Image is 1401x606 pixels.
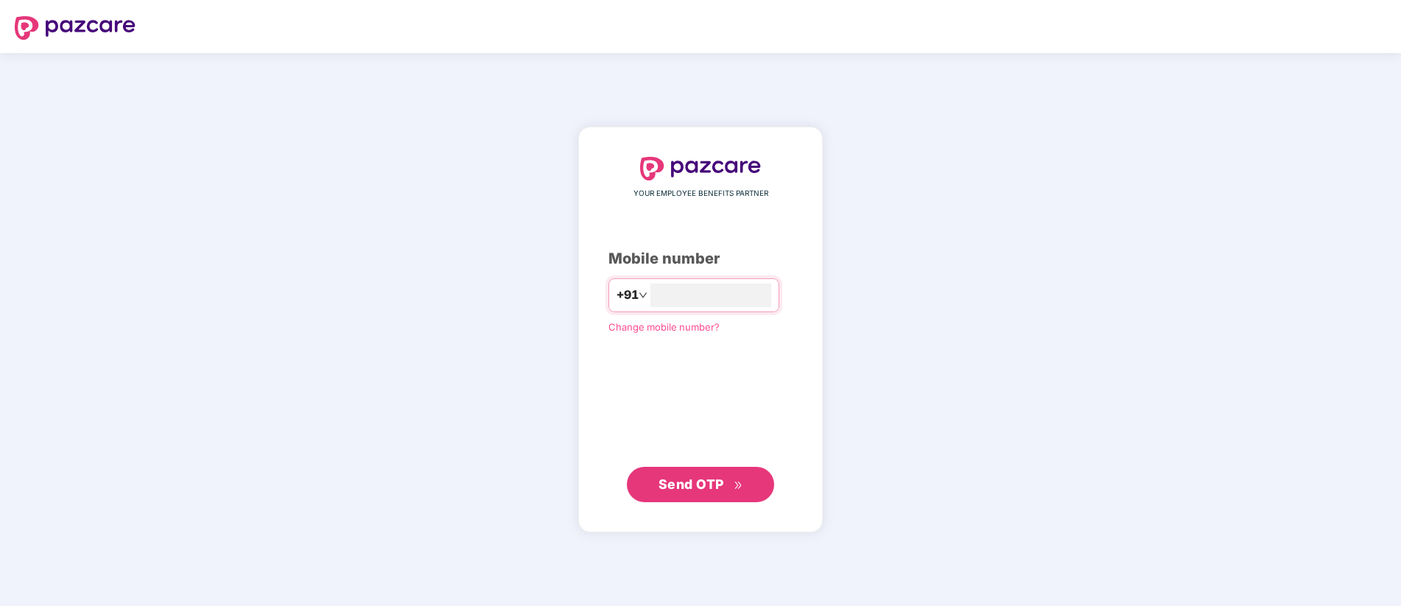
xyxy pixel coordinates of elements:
[640,157,761,180] img: logo
[608,247,793,270] div: Mobile number
[639,291,647,300] span: down
[734,481,743,490] span: double-right
[627,467,774,502] button: Send OTPdouble-right
[15,16,136,40] img: logo
[633,188,768,200] span: YOUR EMPLOYEE BENEFITS PARTNER
[659,476,724,492] span: Send OTP
[617,286,639,304] span: +91
[608,321,720,333] a: Change mobile number?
